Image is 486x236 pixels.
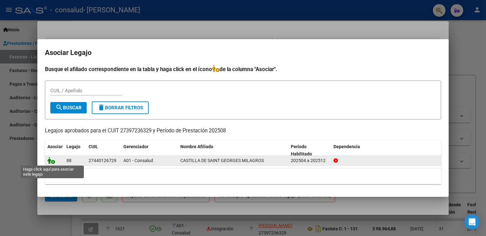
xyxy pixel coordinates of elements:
span: CUIL [89,144,98,149]
span: Periodo Habilitado [291,144,312,156]
datatable-header-cell: Gerenciador [121,140,178,161]
mat-icon: search [55,104,63,111]
div: 1 registros [45,168,441,184]
div: 27440126729 [89,157,116,164]
span: Asociar [47,144,63,149]
span: CASTILLA DE SAINT GEORGES MILAGROS [180,158,264,163]
span: Borrar Filtros [97,105,143,111]
datatable-header-cell: Periodo Habilitado [288,140,331,161]
p: Legajos aprobados para el CUIT 27397236329 y Período de Prestación 202508 [45,127,441,135]
datatable-header-cell: Asociar [45,140,64,161]
button: Borrar Filtros [92,101,149,114]
datatable-header-cell: CUIL [86,140,121,161]
h4: Busque el afiliado correspondiente en la tabla y haga click en el ícono de la columna "Asociar". [45,65,441,73]
button: Buscar [50,102,87,113]
datatable-header-cell: Legajo [64,140,86,161]
datatable-header-cell: Dependencia [331,140,441,161]
div: 202504 a 202512 [291,157,328,164]
span: Gerenciador [123,144,148,149]
span: Nombre Afiliado [180,144,213,149]
span: 88 [66,158,72,163]
div: Open Intercom Messenger [464,215,480,230]
span: Dependencia [333,144,360,149]
span: Legajo [66,144,80,149]
datatable-header-cell: Nombre Afiliado [178,140,288,161]
span: A01 - Consalud [123,158,153,163]
span: Buscar [55,105,82,111]
h2: Asociar Legajo [45,47,441,59]
mat-icon: delete [97,104,105,111]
